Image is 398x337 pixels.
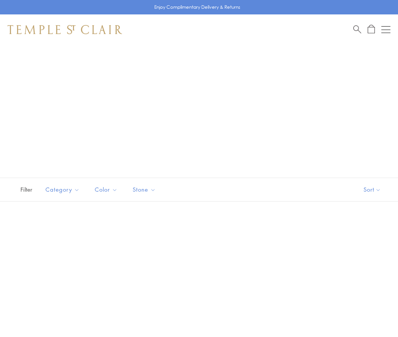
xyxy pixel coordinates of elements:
[368,25,375,34] a: Open Shopping Bag
[89,181,123,198] button: Color
[353,25,361,34] a: Search
[129,185,161,194] span: Stone
[154,3,240,11] p: Enjoy Complimentary Delivery & Returns
[381,25,390,34] button: Open navigation
[40,181,85,198] button: Category
[8,25,122,34] img: Temple St. Clair
[42,185,85,194] span: Category
[346,178,398,201] button: Show sort by
[91,185,123,194] span: Color
[127,181,161,198] button: Stone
